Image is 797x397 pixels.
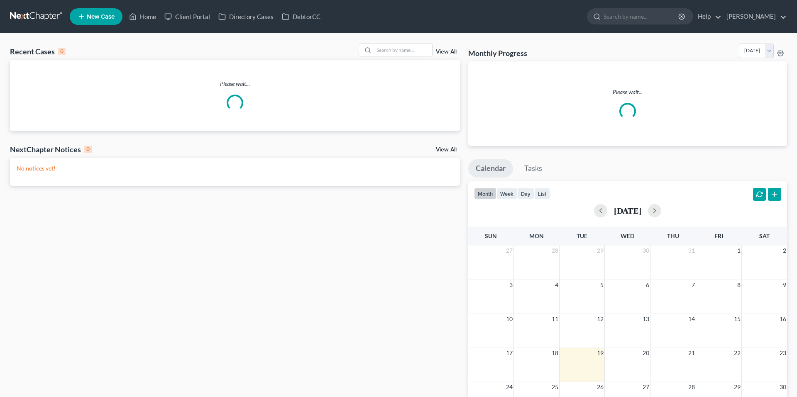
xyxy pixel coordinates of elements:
span: 31 [687,246,696,256]
span: 30 [642,246,650,256]
span: 16 [779,314,787,324]
span: 18 [551,348,559,358]
p: Please wait... [475,88,780,96]
a: Help [694,9,721,24]
span: 21 [687,348,696,358]
span: 24 [505,382,513,392]
span: 10 [505,314,513,324]
input: Search by name... [604,9,680,24]
a: View All [436,147,457,153]
span: Tue [577,232,587,239]
a: Home [125,9,160,24]
p: No notices yet! [17,164,453,173]
a: Directory Cases [214,9,278,24]
span: 2 [782,246,787,256]
span: 30 [779,382,787,392]
a: Calendar [468,159,513,178]
span: 7 [691,280,696,290]
span: 9 [782,280,787,290]
span: 3 [509,280,513,290]
span: Thu [667,232,679,239]
p: Please wait... [10,80,460,88]
a: Tasks [517,159,550,178]
a: [PERSON_NAME] [722,9,787,24]
span: 28 [687,382,696,392]
div: Recent Cases [10,46,66,56]
input: Search by name... [374,44,432,56]
span: 15 [733,314,741,324]
span: 1 [736,246,741,256]
div: 0 [58,48,66,55]
div: NextChapter Notices [10,144,92,154]
span: 25 [551,382,559,392]
button: month [474,188,496,199]
span: 17 [505,348,513,358]
span: 29 [596,246,604,256]
span: 8 [736,280,741,290]
span: 13 [642,314,650,324]
h2: [DATE] [614,206,641,215]
h3: Monthly Progress [468,48,527,58]
span: 11 [551,314,559,324]
button: week [496,188,517,199]
button: day [517,188,534,199]
span: 29 [733,382,741,392]
span: Sun [485,232,497,239]
span: 4 [554,280,559,290]
span: 14 [687,314,696,324]
span: Fri [714,232,723,239]
span: 27 [505,246,513,256]
span: 26 [596,382,604,392]
a: DebtorCC [278,9,325,24]
a: Client Portal [160,9,214,24]
span: New Case [87,14,115,20]
span: 23 [779,348,787,358]
span: 28 [551,246,559,256]
span: Sat [759,232,770,239]
div: 0 [84,146,92,153]
span: 19 [596,348,604,358]
button: list [534,188,550,199]
span: Mon [529,232,544,239]
a: View All [436,49,457,55]
span: 5 [599,280,604,290]
span: 20 [642,348,650,358]
span: 6 [645,280,650,290]
span: Wed [621,232,634,239]
span: 27 [642,382,650,392]
span: 12 [596,314,604,324]
span: 22 [733,348,741,358]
